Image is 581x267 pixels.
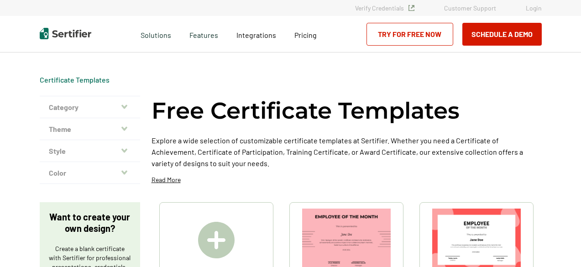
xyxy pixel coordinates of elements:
a: Pricing [294,28,317,40]
a: Try for Free Now [366,23,453,46]
a: Verify Credentials [355,4,414,12]
div: Breadcrumb [40,75,110,84]
p: Want to create your own design? [49,211,131,234]
button: Style [40,140,140,162]
a: Login [526,4,542,12]
h1: Free Certificate Templates [152,96,460,126]
a: Certificate Templates [40,75,110,84]
p: Read More [152,175,181,184]
a: Integrations [236,28,276,40]
img: Create A Blank Certificate [198,222,235,258]
span: Integrations [236,31,276,39]
img: Verified [408,5,414,11]
button: Category [40,96,140,118]
button: Theme [40,118,140,140]
button: Color [40,162,140,184]
p: Explore a wide selection of customizable certificate templates at Sertifier. Whether you need a C... [152,135,542,169]
img: Sertifier | Digital Credentialing Platform [40,28,91,39]
span: Pricing [294,31,317,39]
span: Features [189,28,218,40]
span: Solutions [141,28,171,40]
a: Customer Support [444,4,496,12]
